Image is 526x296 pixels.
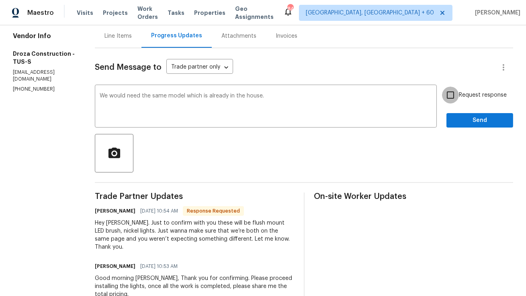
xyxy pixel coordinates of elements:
textarea: We would need the same model which is already in the house. [100,93,432,121]
div: Invoices [276,32,297,40]
span: Send Message to [95,63,162,71]
span: Tasks [168,10,184,16]
h4: Vendor Info [13,32,76,40]
span: [DATE] 10:54 AM [140,207,178,215]
span: Properties [194,9,225,17]
div: Progress Updates [151,32,202,40]
span: [GEOGRAPHIC_DATA], [GEOGRAPHIC_DATA] + 60 [306,9,434,17]
p: [EMAIL_ADDRESS][DOMAIN_NAME] [13,69,76,83]
span: Visits [77,9,93,17]
div: Trade partner only [166,61,233,74]
span: Projects [103,9,128,17]
span: Request response [459,91,507,99]
span: [PERSON_NAME] [472,9,520,17]
span: Work Orders [137,5,158,21]
h6: [PERSON_NAME] [95,207,135,215]
span: Geo Assignments [235,5,274,21]
span: [DATE] 10:53 AM [140,262,178,270]
span: Response Requested [184,207,243,215]
span: Maestro [27,9,54,17]
h5: Droza Construction - TUS-S [13,50,76,66]
button: Send [446,113,513,128]
h6: [PERSON_NAME] [95,262,135,270]
div: Line Items [104,32,132,40]
div: 844 [287,5,293,13]
span: On-site Worker Updates [314,193,514,201]
div: Hey [PERSON_NAME]. Just to confirm with you these will be flush mount LED brush, nickel lights. J... [95,219,294,251]
p: [PHONE_NUMBER] [13,86,76,93]
span: Send [453,116,507,126]
div: Attachments [221,32,256,40]
span: Trade Partner Updates [95,193,294,201]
